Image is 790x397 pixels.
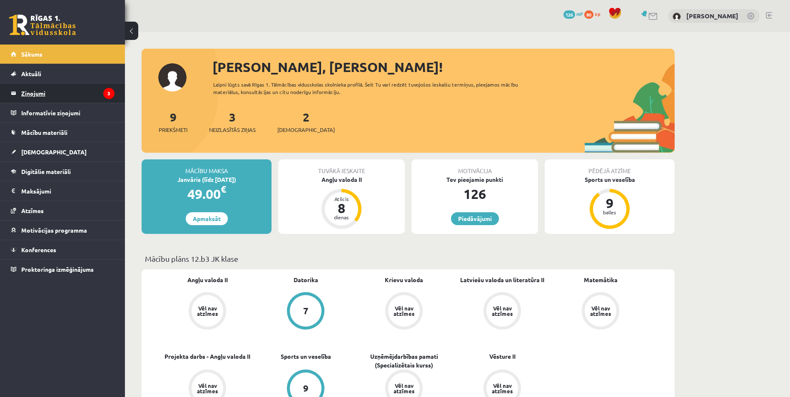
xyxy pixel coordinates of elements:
[11,103,115,122] a: Informatīvie ziņojumi
[545,175,675,184] div: Sports un veselība
[686,12,738,20] a: [PERSON_NAME]
[595,10,600,17] span: xp
[21,103,115,122] legend: Informatīvie ziņojumi
[11,123,115,142] a: Mācību materiāli
[584,275,618,284] a: Matemātika
[385,275,423,284] a: Krievu valoda
[597,196,622,210] div: 9
[355,352,453,370] a: Uzņēmējdarbības pamati (Specializētais kurss)
[11,221,115,240] a: Motivācijas programma
[209,109,256,134] a: 3Neizlasītās ziņas
[355,292,453,331] a: Vēl nav atzīmes
[451,212,499,225] a: Piedāvājumi
[545,175,675,230] a: Sports un veselība 9 balles
[563,10,575,19] span: 126
[491,305,514,316] div: Vēl nav atzīmes
[303,306,309,315] div: 7
[277,126,335,134] span: [DEMOGRAPHIC_DATA]
[278,175,405,230] a: Angļu valoda II Atlicis 8 dienas
[21,50,42,58] span: Sākums
[196,383,219,394] div: Vēl nav atzīmes
[277,109,335,134] a: 2[DEMOGRAPHIC_DATA]
[158,292,257,331] a: Vēl nav atzīmes
[21,265,94,273] span: Proktoringa izmēģinājums
[196,305,219,316] div: Vēl nav atzīmes
[329,215,354,220] div: dienas
[281,352,331,361] a: Sports un veselība
[221,183,226,195] span: €
[551,292,650,331] a: Vēl nav atzīmes
[576,10,583,17] span: mP
[294,275,318,284] a: Datorika
[589,305,612,316] div: Vēl nav atzīmes
[460,275,544,284] a: Latviešu valoda un literatūra II
[278,159,405,175] div: Tuvākā ieskaite
[11,240,115,259] a: Konferences
[584,10,604,17] a: 80 xp
[9,15,76,35] a: Rīgas 1. Tālmācības vidusskola
[21,226,87,234] span: Motivācijas programma
[164,352,250,361] a: Projekta darbs - Angļu valoda II
[21,70,41,77] span: Aktuāli
[411,175,538,184] div: Tev pieejamie punkti
[21,168,71,175] span: Digitālie materiāli
[411,159,538,175] div: Motivācija
[142,184,272,204] div: 49.00
[545,159,675,175] div: Pēdējā atzīme
[329,196,354,201] div: Atlicis
[11,260,115,279] a: Proktoringa izmēģinājums
[584,10,593,19] span: 80
[142,159,272,175] div: Mācību maksa
[673,12,681,21] img: Inga Revina
[11,162,115,181] a: Digitālie materiāli
[11,142,115,161] a: [DEMOGRAPHIC_DATA]
[21,129,67,136] span: Mācību materiāli
[159,109,187,134] a: 9Priekšmeti
[411,184,538,204] div: 126
[489,352,516,361] a: Vēsture II
[142,175,272,184] div: Janvāris (līdz [DATE])
[212,57,675,77] div: [PERSON_NAME], [PERSON_NAME]!
[453,292,551,331] a: Vēl nav atzīmes
[186,212,228,225] a: Apmaksāt
[563,10,583,17] a: 126 mP
[303,384,309,393] div: 9
[213,81,533,96] div: Laipni lūgts savā Rīgas 1. Tālmācības vidusskolas skolnieka profilā. Šeit Tu vari redzēt tuvojošo...
[209,126,256,134] span: Neizlasītās ziņas
[11,84,115,103] a: Ziņojumi3
[257,292,355,331] a: 7
[329,201,354,215] div: 8
[103,88,115,99] i: 3
[159,126,187,134] span: Priekšmeti
[21,207,44,214] span: Atzīmes
[21,181,115,201] legend: Maksājumi
[392,305,416,316] div: Vēl nav atzīmes
[491,383,514,394] div: Vēl nav atzīmes
[11,181,115,201] a: Maksājumi
[11,201,115,220] a: Atzīmes
[11,64,115,83] a: Aktuāli
[392,383,416,394] div: Vēl nav atzīmes
[21,148,87,156] span: [DEMOGRAPHIC_DATA]
[145,253,671,264] p: Mācību plāns 12.b3 JK klase
[21,246,56,253] span: Konferences
[597,210,622,215] div: balles
[278,175,405,184] div: Angļu valoda II
[21,84,115,103] legend: Ziņojumi
[187,275,228,284] a: Angļu valoda II
[11,45,115,64] a: Sākums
